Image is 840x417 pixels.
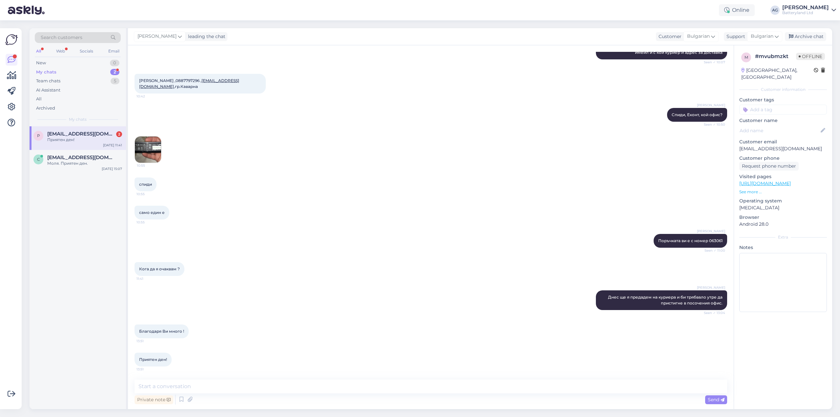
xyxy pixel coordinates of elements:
[36,69,56,75] div: My chats
[701,310,725,315] span: Seen ✓ 13:04
[708,397,724,403] span: Send
[135,136,161,163] img: Attachment
[36,105,55,112] div: Archived
[116,131,122,137] div: 2
[110,60,119,66] div: 0
[739,87,827,93] div: Customer information
[185,33,225,40] div: leading the chat
[739,138,827,145] p: Customer email
[135,395,173,404] div: Private note
[36,60,46,66] div: New
[739,198,827,204] p: Operating system
[656,33,682,40] div: Customer
[136,220,161,225] span: 10:55
[697,229,725,234] span: [PERSON_NAME]
[739,180,791,186] a: [URL][DOMAIN_NAME]
[102,166,122,171] div: [DATE] 15:07
[782,10,829,15] div: Batteryland Ltd
[697,103,725,108] span: [PERSON_NAME]
[739,173,827,180] p: Visited pages
[139,266,180,271] span: Кога да я очаквам ?
[136,276,161,281] span: 11:41
[47,131,115,137] span: proffiler_@abv.bg
[739,221,827,228] p: Android 28.0
[47,155,115,160] span: Craciun_viorel_razvan@yahoo.com
[741,67,814,81] div: [GEOGRAPHIC_DATA], [GEOGRAPHIC_DATA]
[47,137,122,143] div: Приятен ден!
[739,117,827,124] p: Customer name
[139,210,165,215] span: само един е
[739,96,827,103] p: Customer tags
[701,248,725,253] span: Seen ✓ 11:00
[739,155,827,162] p: Customer phone
[739,234,827,240] div: Extra
[36,96,42,102] div: All
[103,143,122,148] div: [DATE] 11:41
[139,357,167,362] span: Приятен ден!
[41,34,82,41] span: Search customers
[739,204,827,211] p: [MEDICAL_DATA]
[136,192,161,197] span: 10:55
[136,94,161,99] span: 10:42
[107,47,121,55] div: Email
[111,78,119,84] div: 5
[719,4,755,16] div: Online
[137,163,161,168] span: 10:55
[687,33,710,40] span: Bulgarian
[47,160,122,166] div: Моля. Приятен ден.
[78,47,94,55] div: Socials
[136,367,161,372] span: 13:51
[37,157,40,162] span: C
[739,244,827,251] p: Notes
[745,55,748,60] span: m
[739,105,827,115] input: Add a tag
[782,5,829,10] div: [PERSON_NAME]
[69,116,87,122] span: My chats
[739,145,827,152] p: [EMAIL_ADDRESS][DOMAIN_NAME]
[36,87,60,94] div: AI Assistant
[672,112,723,117] span: Спиди, Еконт, кой офис?
[740,127,819,134] input: Add name
[724,33,745,40] div: Support
[782,5,836,15] a: [PERSON_NAME]Batteryland Ltd
[36,78,60,84] div: Team chats
[35,47,42,55] div: All
[755,52,796,60] div: # mvubmzkt
[751,33,773,40] span: Bulgarian
[139,78,239,89] span: [PERSON_NAME] ,0887797296 , ,гр.Каварна
[785,32,826,41] div: Archive chat
[139,329,184,334] span: Благодаря Ви много !
[608,295,724,305] span: Днес ще я предадем на куриера и би трябвало утре да пристигне в посочения офис.
[136,339,161,344] span: 13:51
[139,182,152,187] span: спиди
[701,60,725,65] span: Seen ✓ 10:07
[55,47,66,55] div: Web
[739,162,799,171] div: Request phone number
[658,238,723,243] span: Поръчката ви е с номер 063061
[137,33,177,40] span: [PERSON_NAME]
[796,53,825,60] span: Offline
[37,133,40,138] span: p
[701,122,725,127] span: Seen ✓ 10:50
[110,69,119,75] div: 2
[5,33,18,46] img: Askly Logo
[739,189,827,195] p: See more ...
[697,285,725,290] span: [PERSON_NAME]
[739,214,827,221] p: Browser
[770,6,780,15] div: AG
